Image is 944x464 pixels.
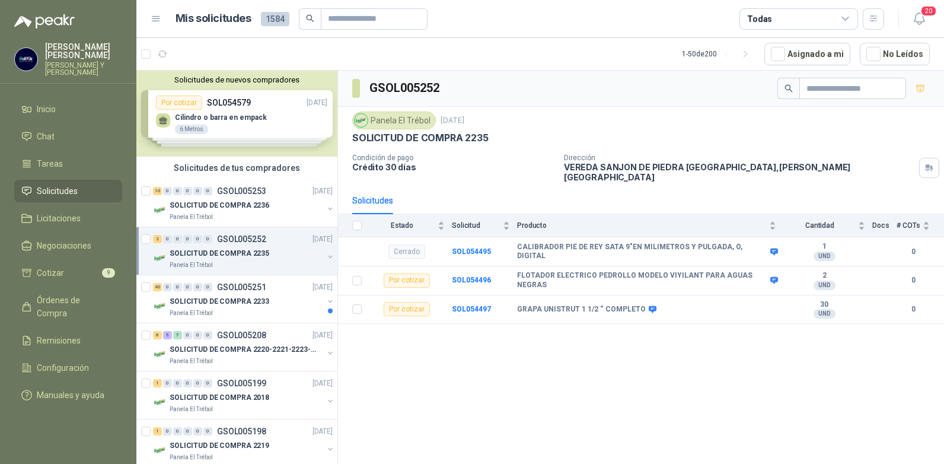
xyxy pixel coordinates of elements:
[153,347,167,361] img: Company Logo
[14,180,122,202] a: Solicitudes
[193,331,202,339] div: 0
[452,276,491,284] a: SOL054496
[872,214,897,237] th: Docs
[920,5,937,17] span: 20
[14,152,122,175] a: Tareas
[564,154,914,162] p: Dirección
[176,10,251,27] h1: Mis solicitudes
[173,235,182,243] div: 0
[783,214,872,237] th: Cantidad
[163,187,172,195] div: 0
[102,268,115,278] span: 9
[747,12,772,26] div: Todas
[173,379,182,387] div: 0
[352,112,436,129] div: Panela El Trébol
[170,357,213,366] p: Panela El Trébol
[136,157,337,179] div: Solicitudes de tus compradores
[170,200,269,211] p: SOLICITUD DE COMPRA 2236
[814,309,835,319] div: UND
[564,162,914,182] p: VEREDA SANJON DE PIEDRA [GEOGRAPHIC_DATA] , [PERSON_NAME][GEOGRAPHIC_DATA]
[312,234,333,245] p: [DATE]
[452,221,500,230] span: Solicitud
[203,331,212,339] div: 0
[682,45,755,63] div: 1 - 50 de 200
[517,305,646,314] b: GRAPA UNISTRUT 1 1/2 “ COMPLETO
[193,379,202,387] div: 0
[183,427,192,436] div: 0
[369,221,435,230] span: Estado
[15,48,37,71] img: Company Logo
[384,274,430,288] div: Por cotizar
[14,14,75,28] img: Logo peakr
[517,271,767,290] b: FLOTADOR ELECTRICO PEDROLLO MODELO VIYILANT PARA AGUAS NEGRAS
[37,103,56,116] span: Inicio
[312,282,333,293] p: [DATE]
[153,376,335,414] a: 1 0 0 0 0 0 GSOL005199[DATE] Company LogoSOLICITUD DE COMPRA 2018Panela El Trébol
[388,244,425,259] div: Cerrado
[217,187,266,195] p: GSOL005253
[452,214,517,237] th: Solicitud
[764,43,850,65] button: Asignado a mi
[170,453,213,462] p: Panela El Trébol
[193,235,202,243] div: 0
[37,361,89,374] span: Configuración
[170,296,269,307] p: SOLICITUD DE COMPRA 2233
[37,239,91,252] span: Negociaciones
[783,242,865,252] b: 1
[153,328,335,366] a: 6 5 7 0 0 0 GSOL005208[DATE] Company LogoSOLICITUD DE COMPRA 2220-2221-2223-2224Panela El Trébol
[153,232,335,270] a: 2 0 0 0 0 0 GSOL005252[DATE] Company LogoSOLICITUD DE COMPRA 2235Panela El Trébol
[14,262,122,284] a: Cotizar9
[312,426,333,437] p: [DATE]
[384,302,430,316] div: Por cotizar
[452,305,491,313] b: SOL054497
[183,187,192,195] div: 0
[173,187,182,195] div: 0
[352,154,554,162] p: Condición de pago
[183,235,192,243] div: 0
[897,221,920,230] span: # COTs
[173,283,182,291] div: 0
[352,194,393,207] div: Solicitudes
[170,405,213,414] p: Panela El Trébol
[897,246,930,258] b: 0
[897,275,930,286] b: 0
[153,299,167,313] img: Company Logo
[37,294,111,320] span: Órdenes de Compra
[14,207,122,230] a: Licitaciones
[153,203,167,217] img: Company Logo
[170,248,269,259] p: SOLICITUD DE COMPRA 2235
[170,309,213,318] p: Panela El Trébol
[45,43,122,59] p: [PERSON_NAME] [PERSON_NAME]
[355,114,368,127] img: Company Logo
[170,212,213,222] p: Panela El Trébol
[860,43,930,65] button: No Leídos
[170,260,213,270] p: Panela El Trébol
[452,247,491,256] a: SOL054495
[193,283,202,291] div: 0
[37,334,81,347] span: Remisiones
[37,185,78,198] span: Solicitudes
[153,187,162,195] div: 10
[203,379,212,387] div: 0
[783,300,865,310] b: 30
[183,331,192,339] div: 0
[897,214,944,237] th: # COTs
[163,283,172,291] div: 0
[784,84,793,93] span: search
[312,186,333,197] p: [DATE]
[908,8,930,30] button: 20
[352,162,554,172] p: Crédito 30 días
[173,331,182,339] div: 7
[814,281,835,290] div: UND
[37,157,63,170] span: Tareas
[153,283,162,291] div: 40
[153,251,167,265] img: Company Logo
[37,130,55,143] span: Chat
[14,357,122,379] a: Configuración
[163,379,172,387] div: 0
[14,98,122,120] a: Inicio
[517,243,767,261] b: CALIBRADOR PIE DE REY SATA 9"EN MILIMETROS Y PULGADA, O, DIGITAL
[14,289,122,325] a: Órdenes de Compra
[312,378,333,389] p: [DATE]
[369,79,441,97] h3: GSOL005252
